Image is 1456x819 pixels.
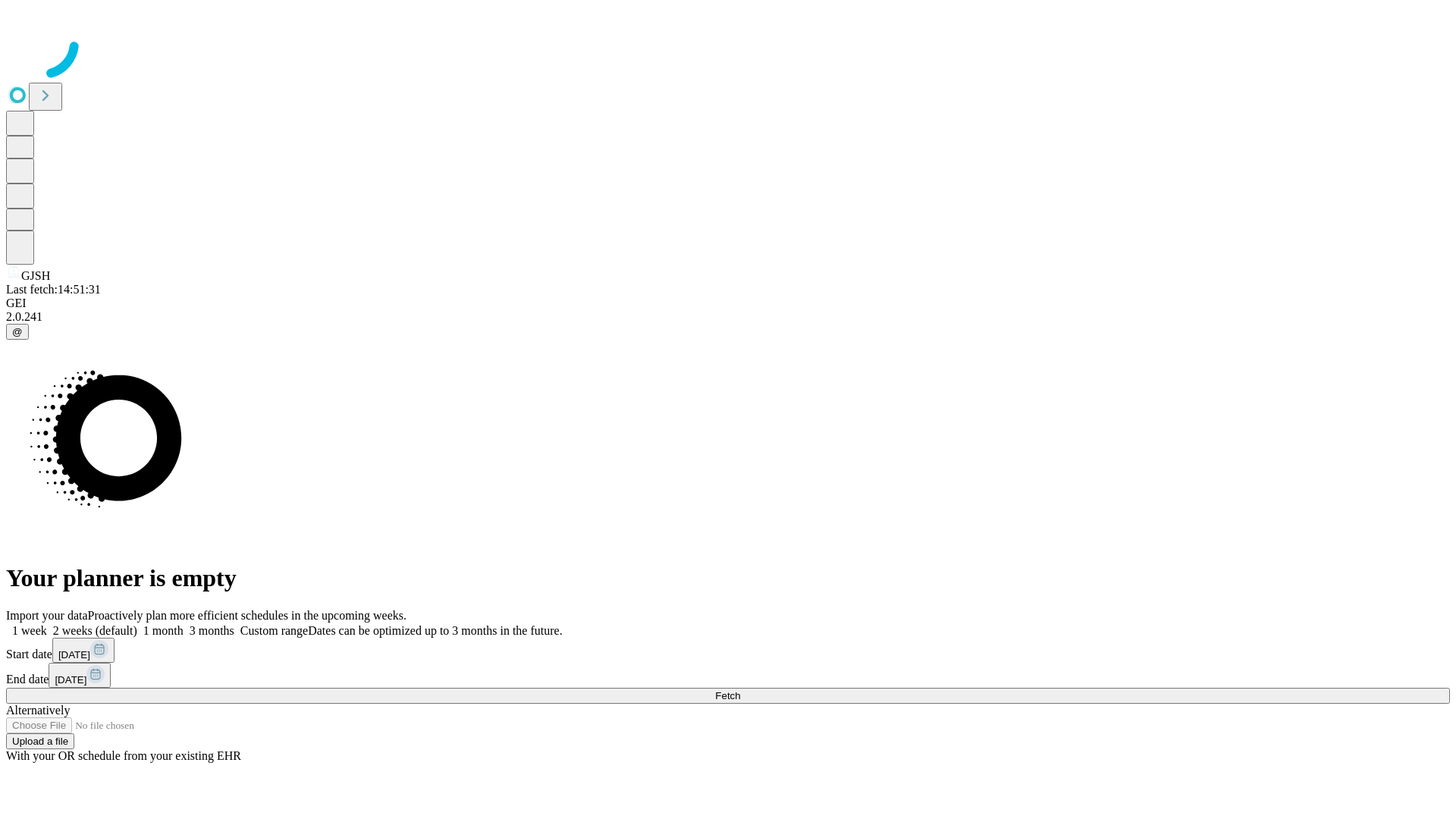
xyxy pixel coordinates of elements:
[715,690,740,701] span: Fetch
[6,310,1450,324] div: 2.0.241
[6,609,88,622] span: Import your data
[6,749,241,762] span: With your OR schedule from your existing EHR
[6,564,1450,592] h1: Your planner is empty
[49,663,111,688] button: [DATE]
[6,297,1450,310] div: GEI
[88,609,406,622] span: Proactively plan more efficient schedules in the upcoming weeks.
[6,283,101,296] span: Last fetch: 14:51:31
[6,733,74,749] button: Upload a file
[21,269,50,282] span: GJSH
[12,326,23,337] span: @
[190,624,234,637] span: 3 months
[58,649,90,661] span: [DATE]
[6,688,1450,704] button: Fetch
[308,624,562,637] span: Dates can be optimized up to 3 months in the future.
[53,624,137,637] span: 2 weeks (default)
[52,638,115,663] button: [DATE]
[240,624,308,637] span: Custom range
[143,624,184,637] span: 1 month
[12,624,47,637] span: 1 week
[6,663,1450,688] div: End date
[6,324,29,340] button: @
[6,638,1450,663] div: Start date
[6,704,70,717] span: Alternatively
[55,674,86,686] span: [DATE]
